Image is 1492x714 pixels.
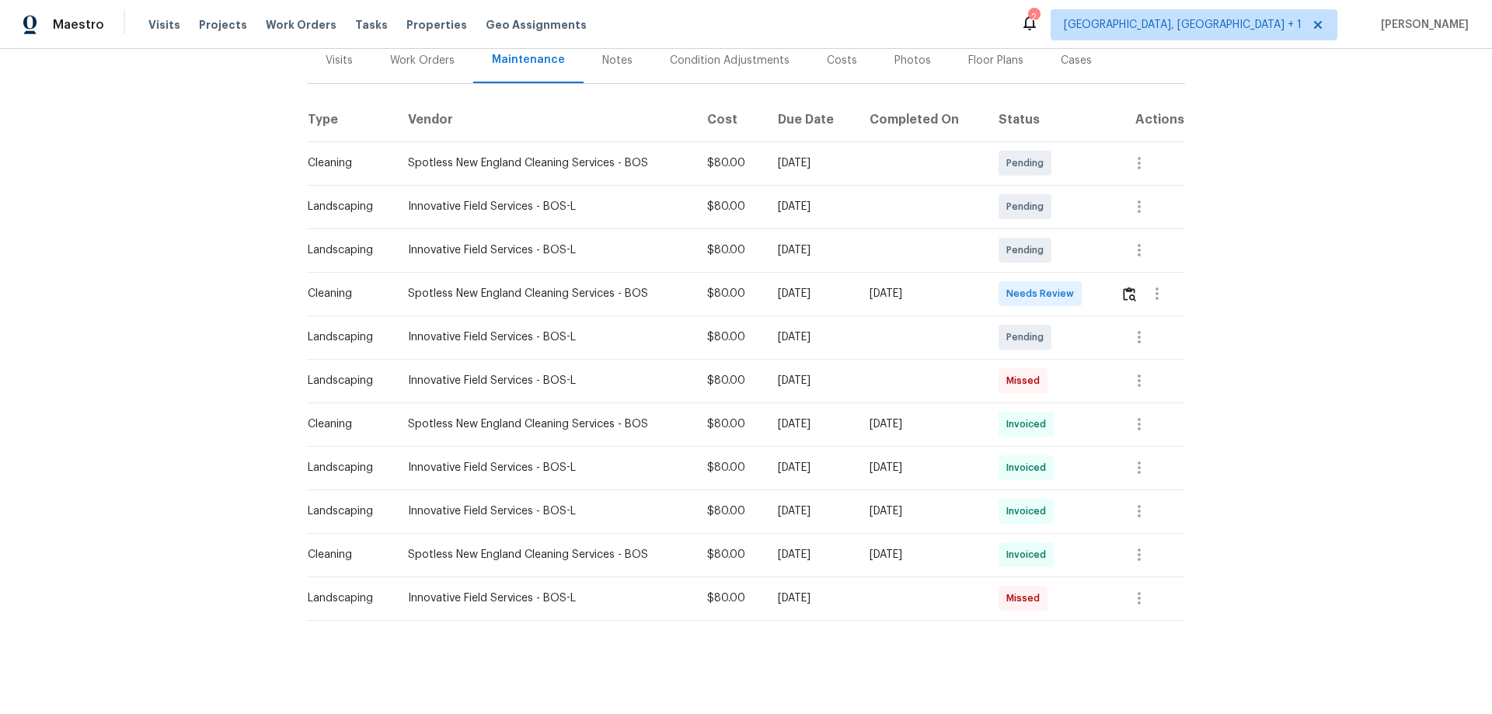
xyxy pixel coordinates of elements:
[408,590,682,606] div: Innovative Field Services - BOS-L
[408,460,682,475] div: Innovative Field Services - BOS-L
[307,98,396,141] th: Type
[308,547,383,562] div: Cleaning
[857,98,986,141] th: Completed On
[308,199,383,214] div: Landscaping
[707,416,753,432] div: $80.00
[308,329,383,345] div: Landscaping
[778,547,844,562] div: [DATE]
[406,17,467,33] span: Properties
[670,53,790,68] div: Condition Adjustments
[894,53,931,68] div: Photos
[396,98,695,141] th: Vendor
[308,590,383,606] div: Landscaping
[1006,286,1080,301] span: Needs Review
[707,329,753,345] div: $80.00
[1006,155,1050,171] span: Pending
[707,547,753,562] div: $80.00
[308,416,383,432] div: Cleaning
[1121,275,1138,312] button: Review Icon
[199,17,247,33] span: Projects
[986,98,1108,141] th: Status
[408,373,682,388] div: Innovative Field Services - BOS-L
[1006,460,1052,475] span: Invoiced
[148,17,180,33] span: Visits
[707,460,753,475] div: $80.00
[1006,199,1050,214] span: Pending
[1006,329,1050,345] span: Pending
[1006,590,1046,606] span: Missed
[602,53,633,68] div: Notes
[408,286,682,301] div: Spotless New England Cleaning Services - BOS
[778,416,844,432] div: [DATE]
[707,199,753,214] div: $80.00
[778,373,844,388] div: [DATE]
[308,286,383,301] div: Cleaning
[1006,373,1046,388] span: Missed
[492,52,565,68] div: Maintenance
[408,242,682,258] div: Innovative Field Services - BOS-L
[827,53,857,68] div: Costs
[1375,17,1469,33] span: [PERSON_NAME]
[870,416,974,432] div: [DATE]
[765,98,856,141] th: Due Date
[1006,242,1050,258] span: Pending
[778,329,844,345] div: [DATE]
[778,590,844,606] div: [DATE]
[778,460,844,475] div: [DATE]
[707,503,753,519] div: $80.00
[308,155,383,171] div: Cleaning
[408,416,682,432] div: Spotless New England Cleaning Services - BOS
[707,155,753,171] div: $80.00
[870,286,974,301] div: [DATE]
[308,373,383,388] div: Landscaping
[968,53,1023,68] div: Floor Plans
[778,199,844,214] div: [DATE]
[266,17,336,33] span: Work Orders
[408,547,682,562] div: Spotless New England Cleaning Services - BOS
[778,286,844,301] div: [DATE]
[355,19,388,30] span: Tasks
[308,503,383,519] div: Landscaping
[778,503,844,519] div: [DATE]
[1108,98,1185,141] th: Actions
[408,329,682,345] div: Innovative Field Services - BOS-L
[308,242,383,258] div: Landscaping
[326,53,353,68] div: Visits
[1006,547,1052,562] span: Invoiced
[486,17,587,33] span: Geo Assignments
[870,547,974,562] div: [DATE]
[707,242,753,258] div: $80.00
[1028,9,1039,25] div: 2
[695,98,765,141] th: Cost
[778,242,844,258] div: [DATE]
[1064,17,1302,33] span: [GEOGRAPHIC_DATA], [GEOGRAPHIC_DATA] + 1
[390,53,455,68] div: Work Orders
[1061,53,1092,68] div: Cases
[707,590,753,606] div: $80.00
[707,373,753,388] div: $80.00
[408,199,682,214] div: Innovative Field Services - BOS-L
[870,460,974,475] div: [DATE]
[408,155,682,171] div: Spotless New England Cleaning Services - BOS
[308,460,383,475] div: Landscaping
[778,155,844,171] div: [DATE]
[408,503,682,519] div: Innovative Field Services - BOS-L
[53,17,104,33] span: Maestro
[1123,287,1136,301] img: Review Icon
[1006,503,1052,519] span: Invoiced
[870,503,974,519] div: [DATE]
[1006,416,1052,432] span: Invoiced
[707,286,753,301] div: $80.00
